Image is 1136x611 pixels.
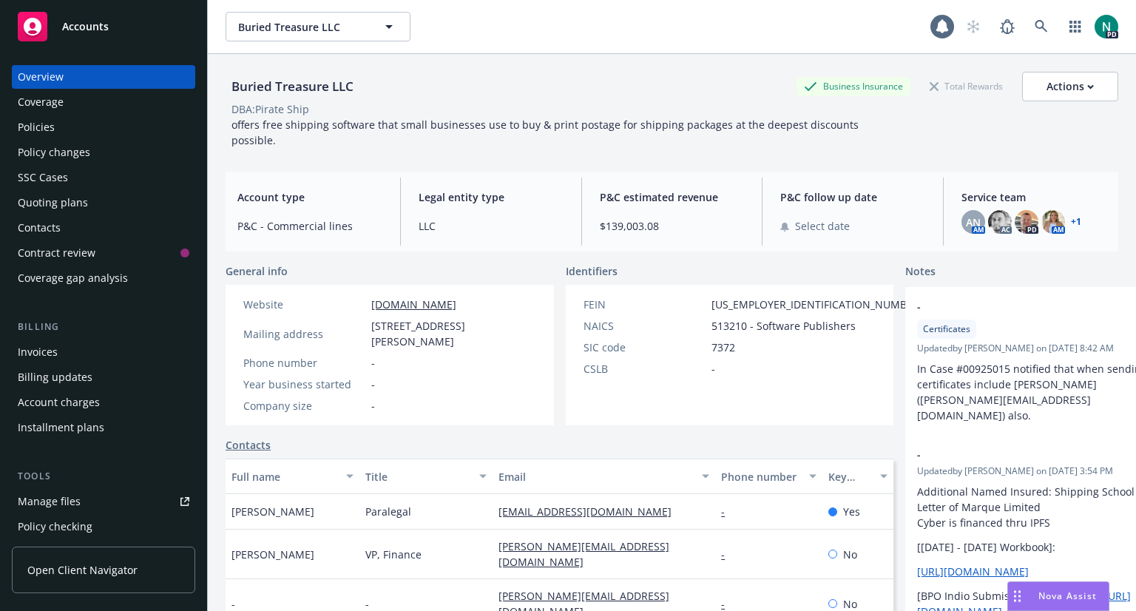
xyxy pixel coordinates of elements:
div: Quoting plans [18,191,88,215]
a: - [721,597,737,611]
div: Website [243,297,365,312]
span: P&C follow up date [780,189,925,205]
img: photo [1095,15,1118,38]
a: Contract review [12,241,195,265]
span: 7372 [711,340,735,355]
div: Year business started [243,377,365,392]
span: Identifiers [566,263,618,279]
a: Policies [12,115,195,139]
div: Contacts [18,216,61,240]
span: Accounts [62,21,109,33]
span: offers free shipping software that small businesses use to buy & print postage for shipping packa... [231,118,862,147]
span: Certificates [923,323,970,336]
a: Manage files [12,490,195,513]
span: - [371,355,375,371]
a: [DOMAIN_NAME] [371,297,456,311]
button: Full name [226,459,359,494]
a: - [721,547,737,561]
div: Actions [1047,72,1094,101]
span: 513210 - Software Publishers [711,318,856,334]
div: Invoices [18,340,58,364]
div: SIC code [584,340,706,355]
a: Quoting plans [12,191,195,215]
img: photo [1041,210,1065,234]
a: [EMAIL_ADDRESS][DOMAIN_NAME] [498,504,683,519]
span: Select date [795,218,850,234]
a: Search [1027,12,1056,41]
span: - [917,299,1136,314]
span: Paralegal [365,504,411,519]
div: Coverage [18,90,64,114]
div: Business Insurance [797,77,910,95]
span: [STREET_ADDRESS][PERSON_NAME] [371,318,536,349]
div: Contract review [18,241,95,265]
div: NAICS [584,318,706,334]
div: Tools [12,469,195,484]
span: AN [966,215,981,230]
div: Title [365,469,471,485]
span: P&C - Commercial lines [237,218,382,234]
div: Policies [18,115,55,139]
a: +1 [1071,217,1081,226]
div: Policy checking [18,515,92,539]
button: Nova Assist [1007,581,1109,611]
span: No [843,547,857,562]
a: Invoices [12,340,195,364]
a: Policy changes [12,141,195,164]
span: Buried Treasure LLC [238,19,366,35]
a: Installment plans [12,416,195,439]
div: Drag to move [1008,582,1027,610]
button: Phone number [715,459,822,494]
a: Account charges [12,391,195,414]
div: Total Rewards [922,77,1010,95]
div: Email [498,469,693,485]
div: CSLB [584,361,706,377]
a: Contacts [12,216,195,240]
a: Start snowing [958,12,988,41]
img: photo [988,210,1012,234]
div: Phone number [243,355,365,371]
div: Billing [12,320,195,334]
button: Actions [1022,72,1118,101]
div: Policy changes [18,141,90,164]
img: photo [1015,210,1038,234]
a: - [721,504,737,519]
span: LLC [419,218,564,234]
div: Full name [231,469,337,485]
span: Service team [961,189,1106,205]
div: Manage files [18,490,81,513]
span: Yes [843,504,860,519]
div: Key contact [828,469,871,485]
button: Email [493,459,715,494]
a: Billing updates [12,365,195,389]
a: Overview [12,65,195,89]
button: Buried Treasure LLC [226,12,410,41]
span: $139,003.08 [600,218,745,234]
div: Company size [243,398,365,413]
span: Notes [905,263,936,281]
a: Contacts [226,437,271,453]
span: - [371,377,375,392]
a: Coverage [12,90,195,114]
a: Coverage gap analysis [12,266,195,290]
div: Buried Treasure LLC [226,77,359,96]
span: [PERSON_NAME] [231,547,314,562]
span: [US_EMPLOYER_IDENTIFICATION_NUMBER] [711,297,923,312]
span: General info [226,263,288,279]
a: [PERSON_NAME][EMAIL_ADDRESS][DOMAIN_NAME] [498,539,669,569]
a: Report a Bug [993,12,1022,41]
span: Open Client Navigator [27,562,138,578]
div: SSC Cases [18,166,68,189]
a: Accounts [12,6,195,47]
span: - [371,398,375,413]
div: Coverage gap analysis [18,266,128,290]
span: Account type [237,189,382,205]
a: Policy checking [12,515,195,539]
div: Mailing address [243,326,365,342]
a: SSC Cases [12,166,195,189]
div: Phone number [721,469,799,485]
span: Legal entity type [419,189,564,205]
button: Title [359,459,493,494]
button: Key contact [822,459,893,494]
span: - [917,447,1136,462]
